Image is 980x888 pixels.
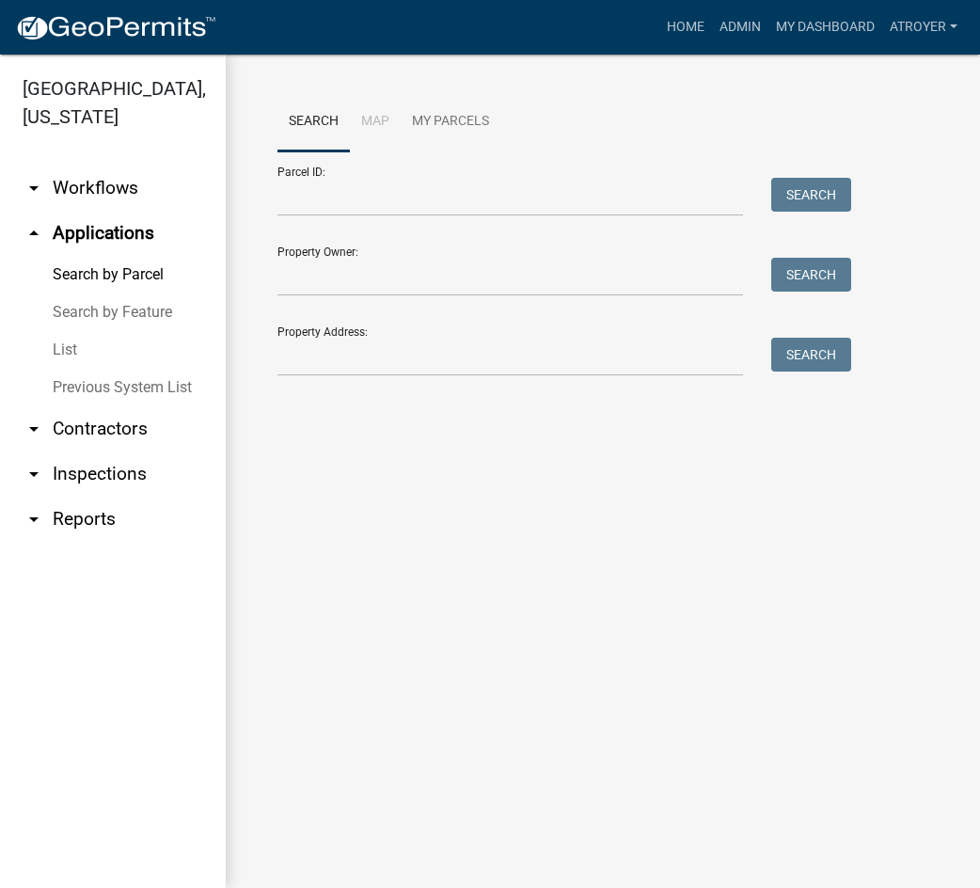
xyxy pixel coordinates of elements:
[768,9,882,45] a: My Dashboard
[771,258,851,292] button: Search
[277,92,350,152] a: Search
[712,9,768,45] a: Admin
[401,92,500,152] a: My Parcels
[23,222,45,245] i: arrow_drop_up
[771,178,851,212] button: Search
[23,508,45,531] i: arrow_drop_down
[659,9,712,45] a: Home
[771,338,851,372] button: Search
[882,9,965,45] a: atroyer
[23,463,45,485] i: arrow_drop_down
[23,418,45,440] i: arrow_drop_down
[23,177,45,199] i: arrow_drop_down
